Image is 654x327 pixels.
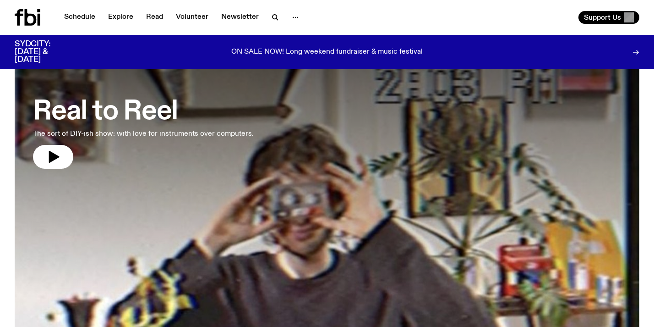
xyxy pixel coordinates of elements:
[59,11,101,24] a: Schedule
[141,11,169,24] a: Read
[170,11,214,24] a: Volunteer
[584,13,621,22] span: Support Us
[103,11,139,24] a: Explore
[15,40,73,64] h3: SYDCITY: [DATE] & [DATE]
[33,128,254,139] p: The sort of DIY-ish show: with love for instruments over computers.
[231,48,423,56] p: ON SALE NOW! Long weekend fundraiser & music festival
[33,99,254,125] h3: Real to Reel
[33,90,254,169] a: Real to ReelThe sort of DIY-ish show: with love for instruments over computers.
[578,11,639,24] button: Support Us
[216,11,264,24] a: Newsletter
